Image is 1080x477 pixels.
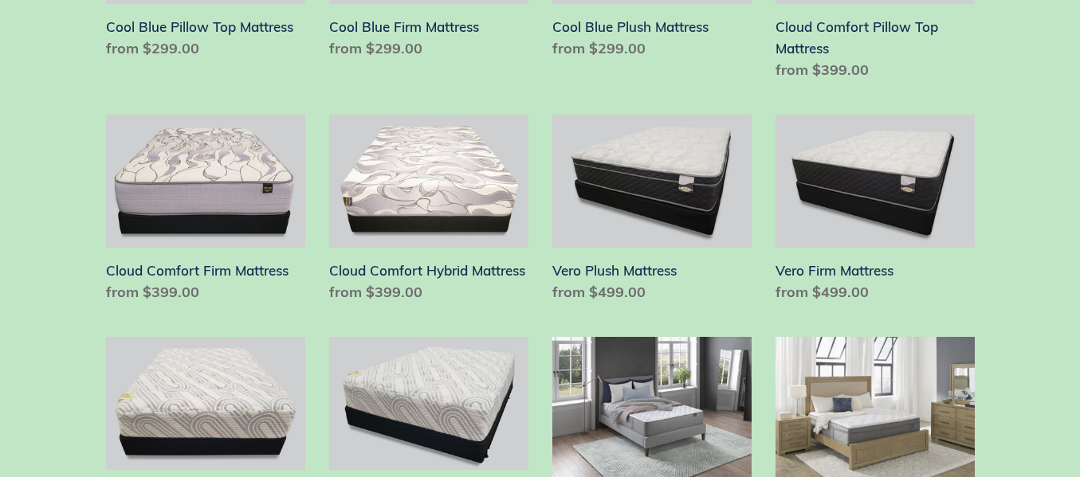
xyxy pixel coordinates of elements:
a: Cloud Comfort Firm Mattress [106,115,305,309]
a: Vero Plush Mattress [552,115,752,309]
a: Cloud Comfort Hybrid Mattress [329,115,528,309]
a: Vero Firm Mattress [776,115,975,309]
